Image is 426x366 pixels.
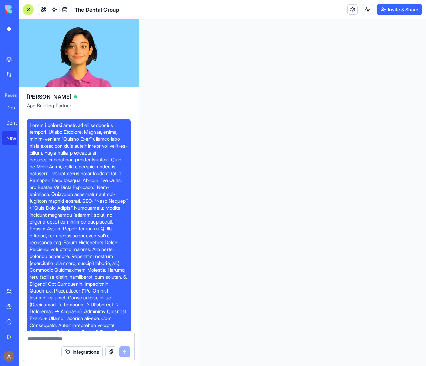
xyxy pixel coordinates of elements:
span: [PERSON_NAME] [27,92,71,101]
a: Dentele Group Client Portal [2,101,30,115]
img: ACg8ocJV6D3_6rN2XWQ9gC4Su6cEn1tsy63u5_3HgxpMOOOGh7gtYg=s96-c [3,351,14,362]
div: Dentele Career Transitions [6,119,26,126]
button: Integrations [61,346,103,357]
a: Dentele Career Transitions [2,116,30,130]
span: App Building Partner [27,102,131,115]
img: logo [5,5,48,14]
span: The Dental Group [74,6,119,14]
button: Invite & Share [377,4,422,15]
span: Recent [2,92,17,98]
div: New App [6,135,26,141]
a: New App [2,131,30,145]
div: Dentele Group Client Portal [6,104,26,111]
